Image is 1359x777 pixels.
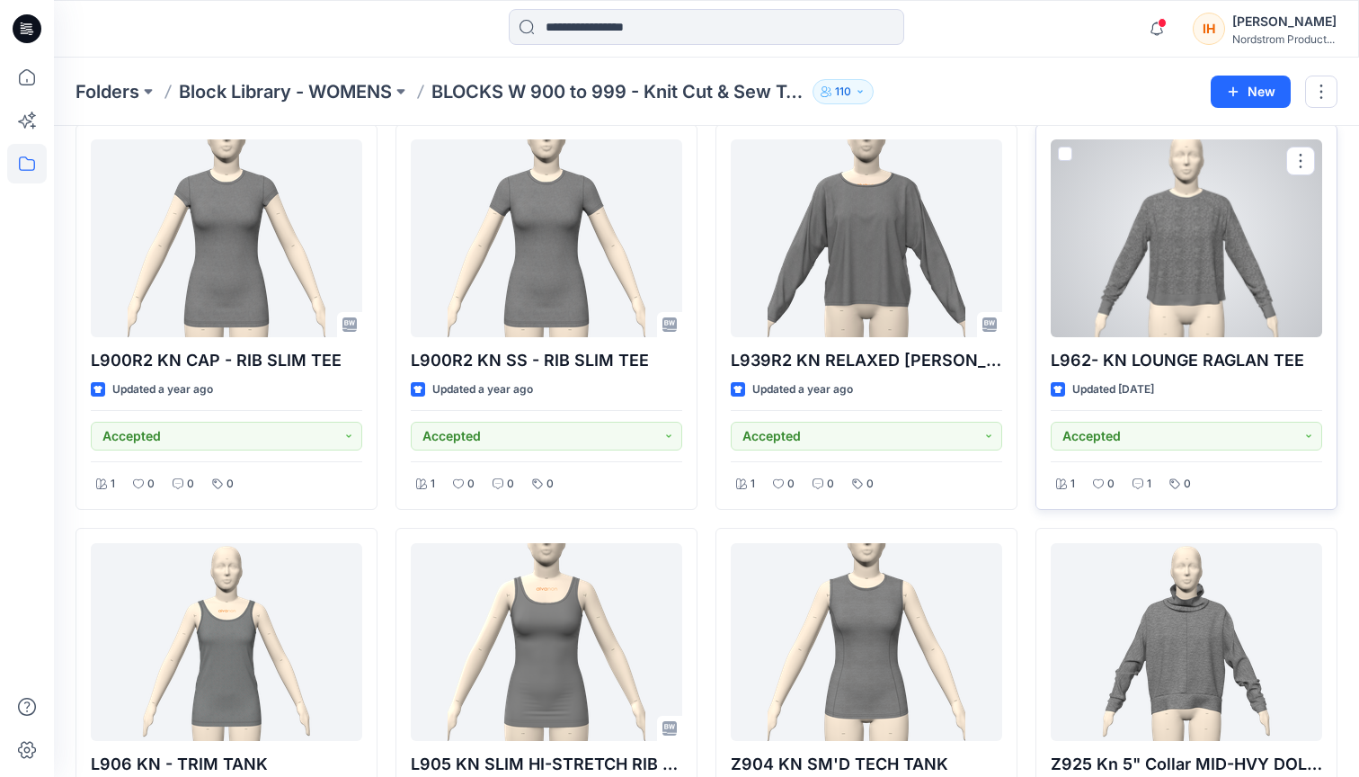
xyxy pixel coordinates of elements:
[731,139,1002,337] a: L939R2 KN RELAXED LS DOLMAN
[91,543,362,741] a: L906 KN - TRIM TANK
[91,139,362,337] a: L900R2 KN CAP - RIB SLIM TEE
[411,752,682,777] p: L905 KN SLIM HI-STRETCH RIB TANK
[1051,139,1322,337] a: L962- KN LOUNGE RAGLAN TEE
[546,475,554,494] p: 0
[147,475,155,494] p: 0
[111,475,115,494] p: 1
[112,380,213,399] p: Updated a year ago
[507,475,514,494] p: 0
[411,543,682,741] a: L905 KN SLIM HI-STRETCH RIB TANK
[1232,32,1337,46] div: Nordstrom Product...
[731,348,1002,373] p: L939R2 KN RELAXED [PERSON_NAME]
[411,348,682,373] p: L900R2 KN SS - RIB SLIM TEE
[179,79,392,104] a: Block Library - WOMENS
[467,475,475,494] p: 0
[431,475,435,494] p: 1
[1051,348,1322,373] p: L962- KN LOUNGE RAGLAN TEE
[226,475,234,494] p: 0
[1051,752,1322,777] p: Z925 Kn 5" Collar MID-HVY DOLMAN SHIRT
[1051,543,1322,741] a: Z925 Kn 5" Collar MID-HVY DOLMAN SHIRT
[731,752,1002,777] p: Z904 KN SM'D TECH TANK
[411,139,682,337] a: L900R2 KN SS - RIB SLIM TEE
[813,79,874,104] button: 110
[75,79,139,104] a: Folders
[431,79,805,104] p: BLOCKS W 900 to 999 - Knit Cut & Sew Tops
[1107,475,1115,494] p: 0
[1211,76,1291,108] button: New
[866,475,874,494] p: 0
[1070,475,1075,494] p: 1
[1072,380,1154,399] p: Updated [DATE]
[432,380,533,399] p: Updated a year ago
[1193,13,1225,45] div: IH
[827,475,834,494] p: 0
[91,752,362,777] p: L906 KN - TRIM TANK
[1232,11,1337,32] div: [PERSON_NAME]
[787,475,795,494] p: 0
[1184,475,1191,494] p: 0
[187,475,194,494] p: 0
[752,380,853,399] p: Updated a year ago
[91,348,362,373] p: L900R2 KN CAP - RIB SLIM TEE
[751,475,755,494] p: 1
[731,543,1002,741] a: Z904 KN SM'D TECH TANK
[1147,475,1151,494] p: 1
[835,82,851,102] p: 110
